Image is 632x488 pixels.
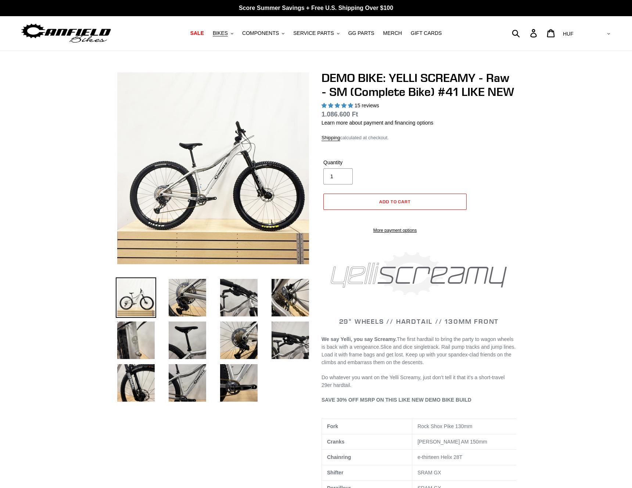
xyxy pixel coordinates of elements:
img: Load image into Gallery viewer, DEMO BIKE: YELLI SCREAMY - Raw - SM (Complete Bike) #41 LIKE NEW [116,277,156,318]
img: Canfield Bikes [20,22,112,45]
h1: DEMO BIKE: YELLI SCREAMY - Raw - SM (Complete Bike) #41 LIKE NEW [322,71,516,99]
button: Add to cart [323,194,467,210]
span: SAVE 30% OFF MSRP ON THIS LIKE NEW DEMO BIKE BUILD [322,397,471,403]
td: SRAM GX [412,465,523,481]
div: calculated at checkout. [322,134,516,141]
label: Quantity [323,159,393,166]
button: COMPONENTS [238,28,288,38]
img: Load image into Gallery viewer, DEMO BIKE: YELLI SCREAMY - Raw - SM (Complete Bike) #41 LIKE NEW [116,363,156,403]
span: Do whatever you want on the Yelli Screamy, just don’t tell it that it’s a short-travel 29er hardt... [322,374,504,388]
span: Add to cart [379,199,411,204]
span: 1.086.600 Ft [322,111,358,118]
b: Fork [327,423,338,429]
span: 5.00 stars [322,103,355,108]
p: Slice and dice singletrack. Rail pump tracks and jump lines. Load it with frame bags and get lost... [322,335,516,366]
span: COMPONENTS [242,30,279,36]
span: Rock Shox Pike 130mm [417,423,472,429]
img: Load image into Gallery viewer, DEMO BIKE: YELLI SCREAMY - Raw - SM (Complete Bike) #41 LIKE NEW [116,320,156,360]
span: BIKES [213,30,228,36]
a: More payment options [323,227,467,234]
a: GG PARTS [345,28,378,38]
span: GIFT CARDS [411,30,442,36]
a: GIFT CARDS [407,28,446,38]
a: Shipping [322,135,340,141]
input: Search [516,25,535,41]
img: Load image into Gallery viewer, DEMO BIKE: YELLI SCREAMY - Raw - SM (Complete Bike) #41 LIKE NEW [270,320,310,360]
span: SERVICE PARTS [293,30,334,36]
b: Cranks [327,439,344,445]
button: SERVICE PARTS [290,28,343,38]
b: Shifter [327,470,343,476]
span: 29" WHEELS // HARDTAIL // 130MM FRONT [339,317,499,326]
img: Load image into Gallery viewer, DEMO BIKE: YELLI SCREAMY - Raw - SM (Complete Bike) #41 LIKE NEW [219,320,259,360]
span: e-thirteen Helix 28T [417,454,462,460]
a: Learn more about payment and financing options [322,120,433,126]
img: Load image into Gallery viewer, DEMO BIKE: YELLI SCREAMY - Raw - SM (Complete Bike) #41 LIKE NEW [167,363,208,403]
span: GG PARTS [348,30,374,36]
b: Chainring [327,454,351,460]
a: MERCH [380,28,406,38]
b: We say Yelli, you say Screamy. [322,336,397,342]
span: The first hardtail to bring the party to wagon wheels is back with a vengeance. [322,336,513,350]
img: Load image into Gallery viewer, DEMO BIKE: YELLI SCREAMY - Raw - SM (Complete Bike) #41 LIKE NEW [167,277,208,318]
img: Load image into Gallery viewer, DEMO BIKE: YELLI SCREAMY - Raw - SM (Complete Bike) #41 LIKE NEW [219,363,259,403]
span: MERCH [383,30,402,36]
img: Load image into Gallery viewer, DEMO BIKE: YELLI SCREAMY - Raw - SM (Complete Bike) #41 LIKE NEW [270,277,310,318]
button: BIKES [209,28,237,38]
img: Load image into Gallery viewer, DEMO BIKE: YELLI SCREAMY - Raw - SM (Complete Bike) #41 LIKE NEW [219,277,259,318]
span: SALE [190,30,204,36]
span: [PERSON_NAME] AM 150mm [417,439,487,445]
img: Load image into Gallery viewer, DEMO BIKE: YELLI SCREAMY - Raw - SM (Complete Bike) #41 LIKE NEW [167,320,208,360]
span: 15 reviews [355,103,379,108]
a: SALE [187,28,208,38]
